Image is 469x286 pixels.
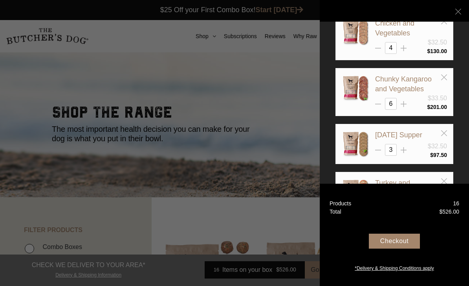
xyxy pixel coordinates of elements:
span: $ [427,104,430,110]
bdi: 201.00 [427,104,447,110]
span: $ [430,152,433,158]
a: Products 16 Total $526.00 Checkout [320,184,469,286]
span: $ [427,48,430,54]
a: Chunky Kangaroo and Vegetables [375,75,432,93]
div: Checkout [369,234,420,249]
a: *Delivery & Shipping Conditions apply [320,263,469,272]
bdi: 130.00 [427,48,447,54]
img: Sunday Supper [342,130,369,158]
div: 16 [453,199,459,208]
a: [DATE] Supper [375,131,422,139]
div: Products [330,199,351,208]
div: $33.50 [428,94,447,103]
bdi: 97.50 [430,152,447,158]
bdi: 526.00 [439,209,459,215]
span: $ [439,209,442,215]
div: $32.50 [428,142,447,151]
div: Total [330,208,341,216]
img: Chunky Kangaroo and Vegetables [342,74,369,102]
img: Turkey and Vegetables [342,178,369,206]
a: Turkey and Vegetables [375,179,410,197]
div: $32.50 [428,38,447,47]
